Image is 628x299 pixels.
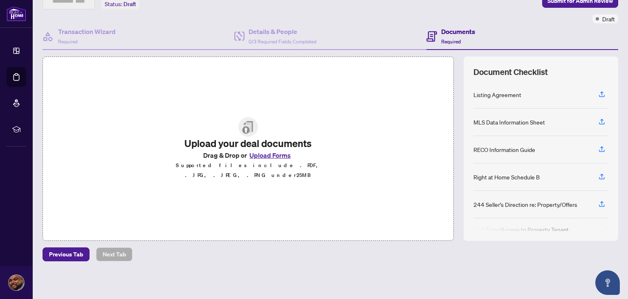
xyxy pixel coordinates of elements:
button: Upload Forms [247,150,293,161]
p: Supported files include .PDF, .JPG, .JPEG, .PNG under 25 MB [162,161,334,180]
span: File UploadUpload your deal documentsDrag & Drop orUpload FormsSupported files include .PDF, .JPG... [155,111,341,187]
span: Draft [123,0,136,8]
button: Previous Tab [43,247,90,261]
span: Required [441,39,461,45]
span: Drag & Drop or [203,150,293,161]
img: File Upload [238,117,258,137]
h2: Upload your deal documents [162,137,334,150]
h4: Details & People [249,27,316,36]
span: Document Checklist [473,66,548,78]
h4: Documents [441,27,475,36]
button: Next Tab [96,247,132,261]
span: Draft [602,14,615,23]
span: Required [58,39,78,45]
span: Previous Tab [49,248,83,261]
div: MLS Data Information Sheet [473,118,545,127]
div: Right at Home Schedule B [473,172,540,181]
img: logo [7,6,26,21]
span: 0/3 Required Fields Completed [249,39,316,45]
h4: Transaction Wizard [58,27,116,36]
div: Listing Agreement [473,90,521,99]
button: Open asap [595,270,620,295]
div: RECO Information Guide [473,145,535,154]
img: Profile Icon [9,275,24,290]
div: 244 Seller’s Direction re: Property/Offers [473,200,577,209]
